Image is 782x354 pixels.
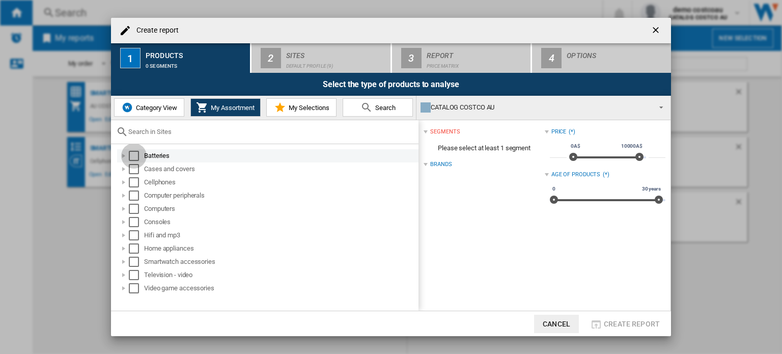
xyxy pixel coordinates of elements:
[373,104,396,112] span: Search
[252,43,392,73] button: 2 Sites Default profile (9)
[640,185,662,193] span: 30 years
[144,164,417,174] div: Cases and covers
[129,283,144,293] md-checkbox: Select
[427,58,527,69] div: Price Matrix
[534,315,579,333] button: Cancel
[129,151,144,161] md-checkbox: Select
[114,98,184,117] button: Category View
[146,47,246,58] div: Products
[208,104,255,112] span: My Assortment
[421,100,650,115] div: CATALOG COSTCO AU
[266,98,337,117] button: My Selections
[121,101,133,114] img: wiser-icon-blue.png
[651,25,663,37] ng-md-icon: getI18NText('BUTTONS.CLOSE_DIALOG')
[424,139,544,158] span: Please select at least 1 segment
[620,142,644,150] span: 10000A$
[286,104,329,112] span: My Selections
[569,142,582,150] span: 0A$
[343,98,413,117] button: Search
[541,48,562,68] div: 4
[144,243,417,254] div: Home appliances
[430,128,460,136] div: segments
[430,160,452,169] div: Brands
[604,320,660,328] span: Create report
[129,257,144,267] md-checkbox: Select
[129,217,144,227] md-checkbox: Select
[551,128,567,136] div: Price
[392,43,532,73] button: 3 Report Price Matrix
[567,47,667,58] div: Options
[129,230,144,240] md-checkbox: Select
[261,48,281,68] div: 2
[144,257,417,267] div: Smartwatch accessories
[133,104,177,112] span: Category View
[144,151,417,161] div: Batteries
[144,190,417,201] div: Computer peripherals
[647,20,667,41] button: getI18NText('BUTTONS.CLOSE_DIALOG')
[401,48,422,68] div: 3
[551,185,557,193] span: 0
[144,177,417,187] div: Cellphones
[129,243,144,254] md-checkbox: Select
[144,217,417,227] div: Consoles
[120,48,141,68] div: 1
[532,43,671,73] button: 4 Options
[587,315,663,333] button: Create report
[129,177,144,187] md-checkbox: Select
[131,25,179,36] h4: Create report
[129,164,144,174] md-checkbox: Select
[129,270,144,280] md-checkbox: Select
[144,283,417,293] div: Video game accessories
[190,98,261,117] button: My Assortment
[129,204,144,214] md-checkbox: Select
[427,47,527,58] div: Report
[144,204,417,214] div: Computers
[111,73,671,96] div: Select the type of products to analyse
[128,128,413,135] input: Search in Sites
[129,190,144,201] md-checkbox: Select
[144,230,417,240] div: Hifi and mp3
[146,58,246,69] div: 0 segments
[286,47,386,58] div: Sites
[551,171,601,179] div: Age of products
[111,43,251,73] button: 1 Products 0 segments
[286,58,386,69] div: Default profile (9)
[144,270,417,280] div: Television - video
